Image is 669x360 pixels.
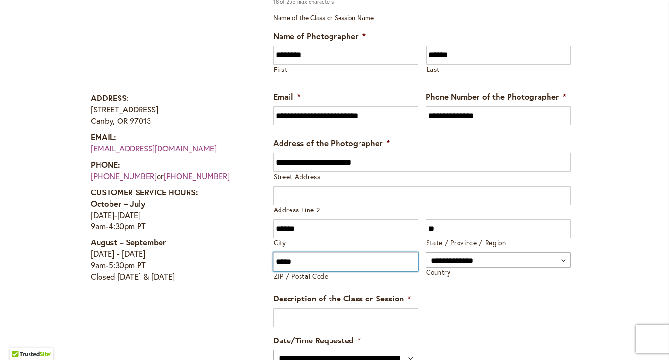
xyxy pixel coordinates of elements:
[273,6,571,22] div: Name of the Class or Session Name
[91,159,120,170] strong: PHONE:
[426,239,571,248] label: State / Province / Region
[273,138,390,149] label: Address of the Photographer
[91,92,127,103] strong: ADDRESS
[91,159,248,182] p: or
[274,272,419,281] label: ZIP / Postal Code
[274,172,571,181] label: Street Address
[91,143,217,154] a: [EMAIL_ADDRESS][DOMAIN_NAME]
[91,237,248,282] p: [DATE] - [DATE] 9am-5:30pm PT Closed [DATE] & [DATE]
[426,91,566,102] label: Phone Number of the Photographer
[426,268,571,277] label: Country
[91,187,198,198] strong: CUSTOMER SERVICE HOURS:
[274,239,419,248] label: City
[273,31,366,41] label: Name of Photographer
[91,198,145,209] strong: October – July
[91,92,248,127] p: : [STREET_ADDRESS] Canby, OR 97013
[273,293,411,304] label: Description of the Class or Session
[91,170,157,181] a: [PHONE_NUMBER]
[91,131,116,142] strong: EMAIL:
[274,206,571,215] label: Address Line 2
[164,170,230,181] a: [PHONE_NUMBER]
[91,237,166,248] strong: August – September
[273,91,300,102] label: Email
[274,65,418,74] label: First
[427,65,571,74] label: Last
[91,187,248,232] p: [DATE]-[DATE] 9am-4:30pm PT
